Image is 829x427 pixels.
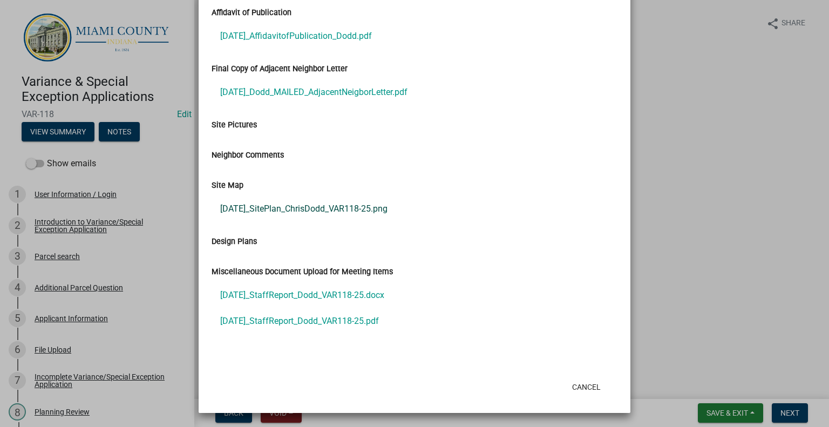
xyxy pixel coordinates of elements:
[212,268,393,276] label: Miscellaneous Document Upload for Meeting Items
[212,79,617,105] a: [DATE]_Dodd_MAILED_AdjacentNeigborLetter.pdf
[212,65,348,73] label: Final Copy of Adjacent Neighbor Letter
[212,196,617,222] a: [DATE]_SitePlan_ChrisDodd_VAR118-25.png
[212,152,284,159] label: Neighbor Comments
[212,182,243,189] label: Site Map
[212,238,257,246] label: Design Plans
[212,121,257,129] label: Site Pictures
[212,23,617,49] a: [DATE]_AffidavitofPublication_Dodd.pdf
[212,9,291,17] label: Affidavit of Publication
[212,308,617,334] a: [DATE]_StaffReport_Dodd_VAR118-25.pdf
[563,377,609,397] button: Cancel
[212,282,617,308] a: [DATE]_StaffReport_Dodd_VAR118-25.docx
